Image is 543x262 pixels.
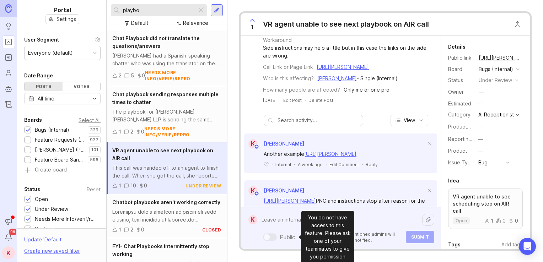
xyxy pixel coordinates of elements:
p: 937 [90,137,98,143]
div: All time [38,95,54,103]
div: This call was handed off to an agent to finish the call. When she got the call, she reported it w... [112,164,221,180]
div: Votes [63,82,101,91]
div: Open [35,195,48,203]
div: · [326,162,327,168]
div: 0 [141,226,144,234]
a: Ideas [2,20,15,33]
a: Users [2,67,15,80]
div: 2 [119,72,122,80]
div: Bug [478,159,488,167]
img: member badge [254,191,259,196]
a: VR agent unable to see scheduling step on AIR callopen100 [448,189,523,229]
div: K [248,139,258,148]
h1: Portal [54,6,71,14]
div: PNC and instructions stop after reason for the call. [264,197,426,213]
label: Product [448,148,467,154]
p: 101 [91,147,98,153]
div: · [362,162,363,168]
div: Boards [24,116,42,124]
div: - Single (Internal) [317,75,398,82]
div: 1 [119,128,121,136]
div: K [248,186,258,195]
span: Chat playbook sending responses multiple times to chatter [112,91,219,105]
a: [URL][PERSON_NAME] [264,198,316,204]
div: 2 [130,226,133,234]
div: Public [280,233,295,241]
a: Autopilot [2,82,15,95]
time: [DATE] [263,98,276,103]
label: Issue Type [448,159,474,165]
div: needs more info/verif/repro [145,70,221,82]
div: Default [131,19,148,27]
div: Board [448,65,473,73]
button: Close button [510,17,525,31]
div: 0 [144,182,147,190]
span: A week ago [298,162,323,168]
a: K[PERSON_NAME] [244,139,304,148]
div: Posts [25,82,63,91]
div: needs more info/verif/repro [144,126,221,138]
div: under review [186,183,221,189]
div: · [294,162,295,168]
div: Another example [264,150,426,158]
div: 10 [130,182,136,190]
button: K [2,246,15,259]
div: Status [24,185,40,193]
div: VR agent unable to see next playbook on AIR call [263,19,429,29]
span: [PERSON_NAME] [264,187,304,193]
div: 1 [484,218,493,223]
div: The playbook for [PERSON_NAME] [PERSON_NAME] LLP is sending the same information multiple times t... [112,108,221,124]
div: Create new saved filter [24,247,80,255]
div: Backlog [35,225,54,233]
div: Public link [448,54,473,62]
div: — [479,123,484,131]
span: 99 [9,229,16,235]
div: Relevance [183,19,208,27]
div: Reply [366,162,378,168]
div: Delete Post [308,97,333,103]
div: Category [448,111,473,119]
div: — [475,99,484,108]
label: Reporting Team [448,136,486,142]
div: Add tags [501,241,523,249]
a: [DATE] [263,97,276,103]
span: 1 [251,23,253,31]
img: Canny Home [5,4,12,12]
div: 5 [131,72,134,80]
div: Side instructions may help a little but in this case the links on the side are wrong. [263,44,432,60]
button: ProductboardID [477,122,486,131]
div: Edit Comment [329,162,359,168]
a: Chat playbook sending responses multiple times to chatterThe playbook for [PERSON_NAME] [PERSON_N... [107,86,227,142]
div: 2 [130,128,133,136]
label: ProductboardID [448,124,486,130]
a: [URL][PERSON_NAME] [477,53,523,62]
div: 0 [509,218,518,223]
a: [URL][PERSON_NAME] [304,151,356,157]
button: Settings [45,14,79,24]
a: Chat Playbook did not translate the questions/answers[PERSON_NAME] had a Spanish-speaking chatter... [107,30,227,86]
p: 339 [90,127,98,133]
div: · [279,97,280,103]
div: · [271,162,273,168]
div: K [248,215,257,224]
div: Under Review [35,205,68,213]
div: Who is this affecting? [263,75,314,82]
div: Bugs (Internal) [479,65,513,73]
a: Portal [2,36,15,48]
span: [PERSON_NAME] [264,141,304,147]
a: [URL][PERSON_NAME] [317,64,369,70]
div: Reset [87,187,101,191]
div: — [478,135,483,143]
div: User Segment [24,36,59,44]
span: Chatbot playbooks aren't working correctly [112,199,220,205]
div: Feature Requests (Internal) [35,136,84,144]
p: 596 [90,157,98,163]
div: closed [202,227,221,233]
div: Date Range [24,71,53,80]
div: [PERSON_NAME] had a Spanish-speaking chatter who was using the translator on the chat, however, w... [112,52,221,67]
button: Announcements [2,215,15,228]
div: 0 [496,218,506,223]
div: Owner [448,88,473,96]
a: Roadmaps [2,51,15,64]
